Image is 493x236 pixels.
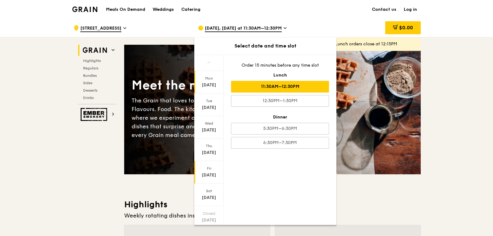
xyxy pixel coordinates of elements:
h3: Highlights [124,199,421,210]
span: $0.00 [399,25,413,31]
div: 6:30PM–7:30PM [231,137,329,149]
span: Sides [83,81,92,85]
span: Drinks [83,96,94,100]
div: Closed [195,211,223,216]
div: Fri [195,166,223,171]
div: [DATE] [195,217,223,223]
img: Grain web logo [81,45,109,56]
div: Wed [195,121,223,126]
div: Catering [181,0,200,19]
div: Lunch orders close at 12:15PM [335,41,416,47]
div: [DATE] [195,127,223,133]
div: [DATE] [195,172,223,178]
div: Meet the new Grain [132,77,272,94]
div: Weddings [153,0,174,19]
span: Bundles [83,73,97,78]
div: Lunch [231,72,329,78]
div: Weekly rotating dishes inspired by flavours from around the world. [124,211,421,220]
div: Select date and time slot [194,42,336,50]
div: 5:30PM–6:30PM [231,123,329,135]
div: Dinner [231,114,329,120]
a: Catering [178,0,204,19]
div: Mon [195,76,223,81]
div: Order 15 minutes before any time slot [231,62,329,68]
div: The Grain that loves to play. With ingredients. Flavours. Food. The kitchen is our happy place, w... [132,96,272,139]
div: Sat [195,188,223,193]
div: [DATE] [195,150,223,156]
a: Weddings [149,0,178,19]
div: Tue [195,98,223,103]
span: [STREET_ADDRESS] [80,25,121,32]
span: Regulars [83,66,98,70]
span: Highlights [83,59,101,63]
h1: Meals On Demand [106,6,145,13]
div: [DATE] [195,105,223,111]
a: Log in [400,0,421,19]
img: Grain [72,6,97,12]
div: 12:30PM–1:30PM [231,95,329,107]
div: [DATE] [195,195,223,201]
a: Contact us [368,0,400,19]
span: Desserts [83,88,97,93]
img: Ember Smokery web logo [81,108,109,121]
div: 11:30AM–12:30PM [231,81,329,93]
span: [DATE], [DATE] at 11:30AM–12:30PM [205,25,282,32]
div: Thu [195,143,223,148]
div: [DATE] [195,82,223,88]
